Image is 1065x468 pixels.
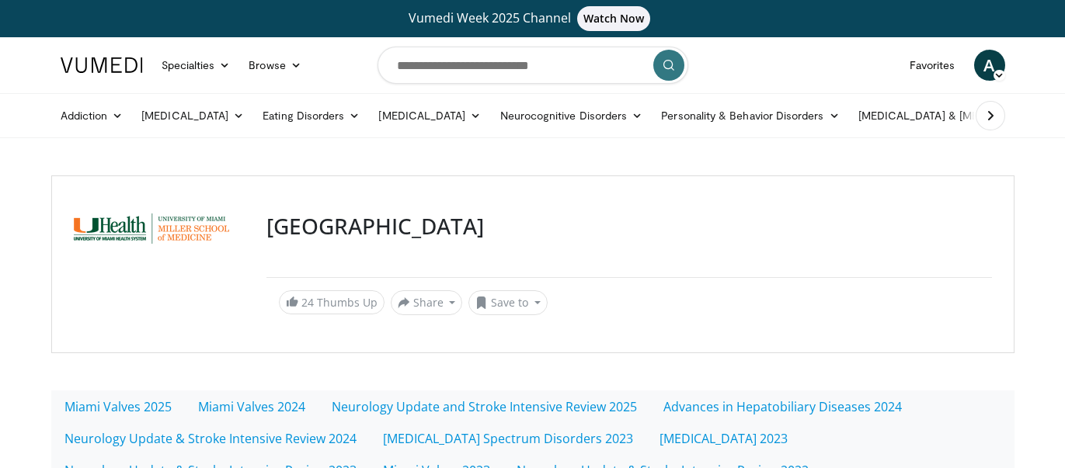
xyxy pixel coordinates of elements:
button: Share [391,290,463,315]
a: Neurology Update and Stroke Intensive Review 2025 [318,390,650,423]
button: Save to [468,290,548,315]
input: Search topics, interventions [378,47,688,84]
h3: [GEOGRAPHIC_DATA] [266,213,992,240]
a: Addiction [51,100,133,131]
a: [MEDICAL_DATA] [369,100,490,131]
a: Personality & Behavior Disorders [652,100,848,131]
a: [MEDICAL_DATA] [132,100,253,131]
a: Vumedi Week 2025 ChannelWatch Now [63,6,1003,31]
a: [MEDICAL_DATA] 2023 [646,422,801,455]
a: Neurocognitive Disorders [491,100,653,131]
a: [MEDICAL_DATA] Spectrum Disorders 2023 [370,422,646,455]
a: Specialties [152,50,240,81]
a: Miami Valves 2025 [51,390,185,423]
a: Miami Valves 2024 [185,390,318,423]
span: Watch Now [577,6,651,31]
a: Eating Disorders [253,100,369,131]
a: Favorites [900,50,965,81]
a: Advances in Hepatobiliary Diseases 2024 [650,390,915,423]
span: 24 [301,295,314,310]
img: VuMedi Logo [61,57,143,73]
a: 24 Thumbs Up [279,290,385,314]
a: Neurology Update & Stroke Intensive Review 2024 [51,422,370,455]
a: A [974,50,1005,81]
a: Browse [239,50,311,81]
